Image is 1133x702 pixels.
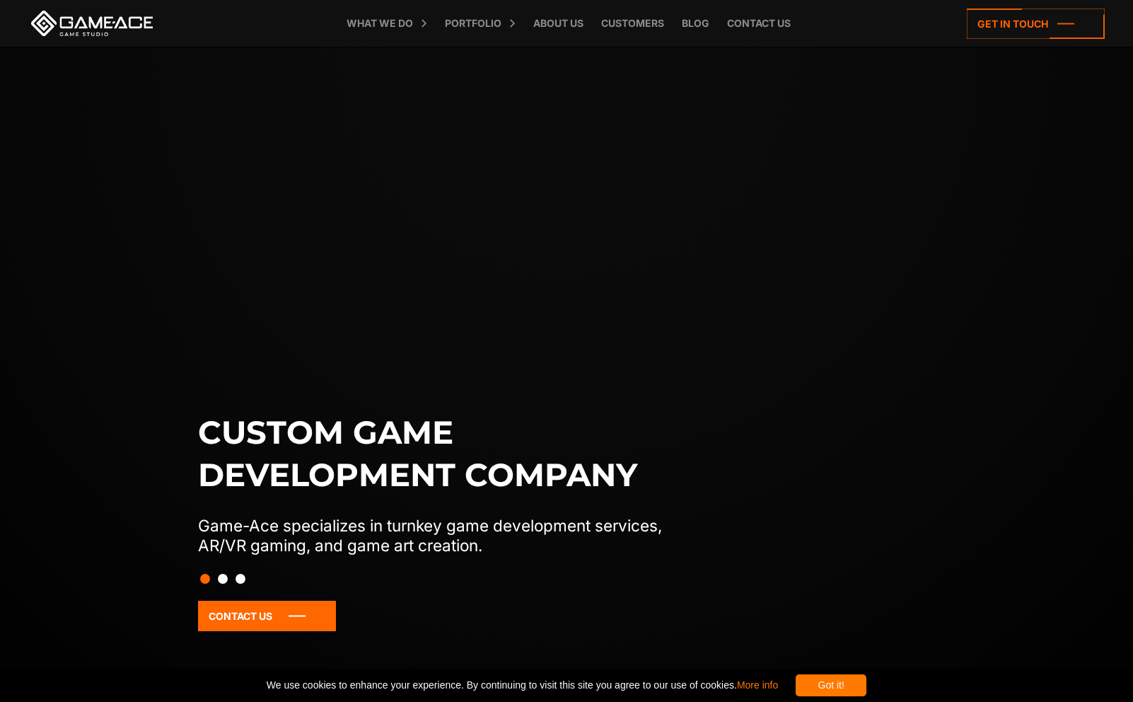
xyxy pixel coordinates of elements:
a: Get in touch [967,8,1105,39]
span: We use cookies to enhance your experience. By continuing to visit this site you agree to our use ... [267,674,778,696]
button: Slide 2 [218,567,228,591]
a: More info [737,679,778,691]
div: Got it! [796,674,866,696]
p: Game-Ace specializes in turnkey game development services, AR/VR gaming, and game art creation. [198,516,692,556]
button: Slide 1 [200,567,210,591]
h1: Custom game development company [198,411,692,496]
button: Slide 3 [236,567,245,591]
a: Contact Us [198,601,336,631]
